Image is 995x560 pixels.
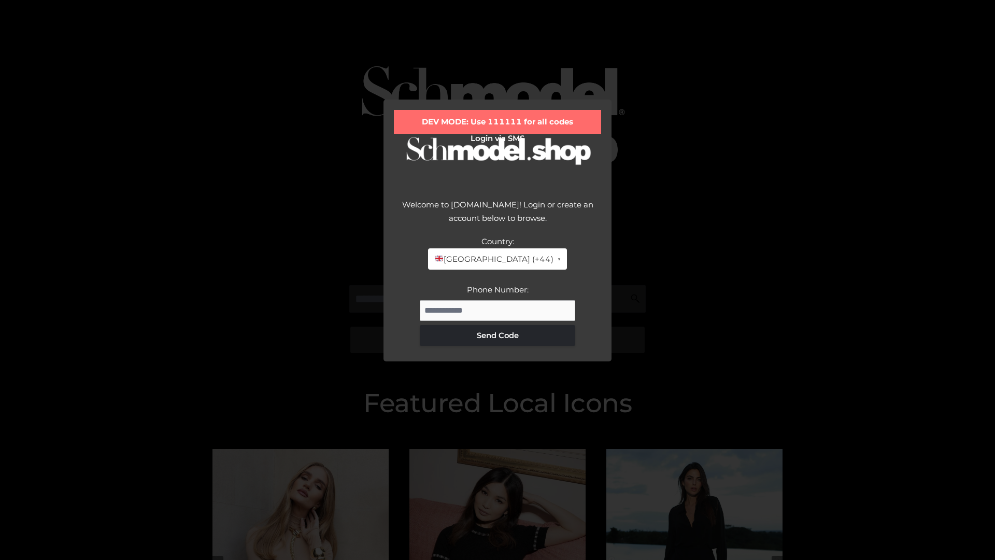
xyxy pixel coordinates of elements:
[394,134,601,143] h2: Login via SMS
[435,255,443,262] img: 🇬🇧
[467,285,529,295] label: Phone Number:
[420,325,575,346] button: Send Code
[394,198,601,235] div: Welcome to [DOMAIN_NAME]! Login or create an account below to browse.
[394,110,601,134] div: DEV MODE: Use 111111 for all codes
[434,253,553,266] span: [GEOGRAPHIC_DATA] (+44)
[481,236,514,246] label: Country:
